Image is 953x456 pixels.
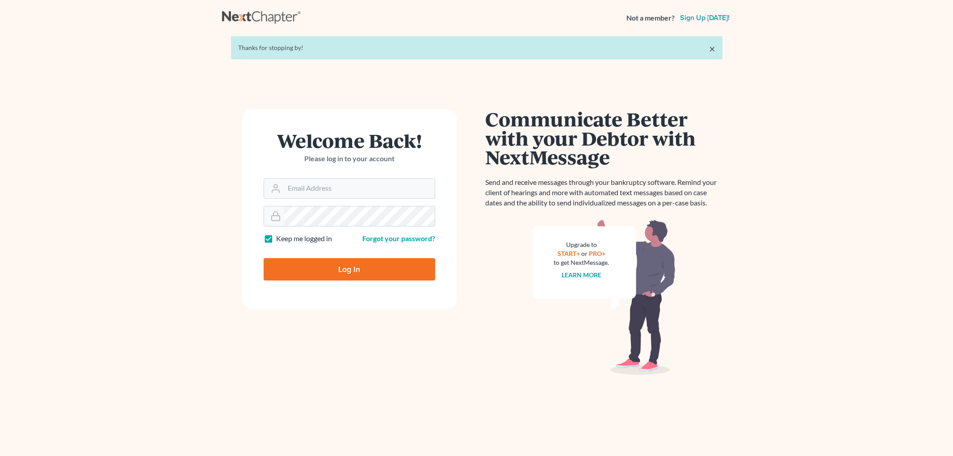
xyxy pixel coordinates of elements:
span: or [581,250,588,257]
div: Thanks for stopping by! [238,43,715,52]
p: Please log in to your account [264,154,435,164]
a: Sign up [DATE]! [678,14,731,21]
div: Upgrade to [554,240,609,249]
a: × [709,43,715,54]
strong: Not a member? [626,13,675,23]
label: Keep me logged in [276,234,332,244]
img: nextmessage_bg-59042aed3d76b12b5cd301f8e5b87938c9018125f34e5fa2b7a6b67550977c72.svg [533,219,676,375]
input: Email Address [284,179,435,198]
a: Forgot your password? [362,234,435,243]
a: START+ [558,250,580,257]
div: to get NextMessage. [554,258,609,267]
p: Send and receive messages through your bankruptcy software. Remind your client of hearings and mo... [486,177,722,208]
a: Learn more [562,271,601,279]
h1: Welcome Back! [264,131,435,150]
a: PRO+ [589,250,605,257]
h1: Communicate Better with your Debtor with NextMessage [486,109,722,167]
input: Log In [264,258,435,280]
